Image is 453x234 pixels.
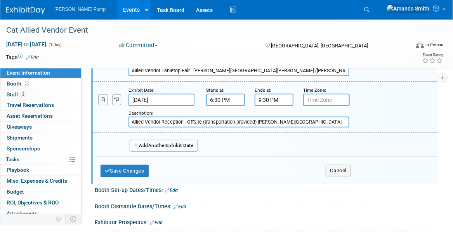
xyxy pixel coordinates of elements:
[303,87,326,93] small: Time Zone:
[0,143,81,154] a: Sponsorships
[7,178,67,184] span: Misc. Expenses & Credits
[0,122,81,132] a: Giveaways
[95,184,437,194] div: Booth Set-up Dates/Times:
[20,91,26,97] span: 3
[0,197,81,208] a: ROI, Objectives & ROO
[0,187,81,197] a: Budget
[0,79,81,89] a: Booth
[48,42,62,47] span: (1 day)
[0,68,81,78] a: Event Information
[326,165,351,176] button: Cancel
[130,140,198,152] button: AddAnotherExhibit Date
[128,87,154,93] small: Exhibit Date:
[7,189,24,195] span: Budget
[54,7,106,12] span: [PERSON_NAME] Pump
[95,201,437,211] div: Booth Dismantle Dates/Times:
[7,167,29,173] span: Playbook
[148,143,167,148] span: Another
[303,94,350,106] input: Time Zone
[23,80,31,86] span: Booth not reserved yet
[255,87,271,93] small: Ends at:
[101,165,149,177] button: Save Changes
[6,41,47,48] span: [DATE] [DATE]
[128,94,194,106] input: Date
[6,7,45,14] img: ExhibitDay
[7,134,33,141] span: Shipments
[6,53,39,61] td: Tags
[150,220,163,225] a: Edit
[0,154,81,165] a: Tasks
[7,102,54,108] span: Travel Reservations
[174,204,186,210] a: Edit
[0,100,81,110] a: Travel Reservations
[117,41,161,49] button: Committed
[23,41,30,47] span: to
[0,133,81,143] a: Shipments
[387,4,430,13] img: Amanda Smith
[7,91,26,98] span: Staff
[26,55,39,60] a: Edit
[6,156,19,162] span: Tasks
[0,208,81,219] a: Attachments
[0,176,81,186] a: Misc. Expenses & Credits
[0,89,81,100] a: Staff3
[95,217,437,227] div: Exhibitor Prospectus:
[375,40,443,52] div: Event Format
[206,87,224,93] small: Starts at:
[128,110,153,116] small: Description:
[425,42,443,48] div: In-Person
[165,188,178,193] a: Edit
[7,70,50,76] span: Event Information
[206,94,245,106] input: Start Time
[422,53,443,57] div: Event Rating
[7,113,53,119] span: Asset Reservations
[128,65,349,76] input: Description
[7,124,32,130] span: Giveaways
[7,210,38,217] span: Attachments
[66,214,82,224] td: Toggle Event Tabs
[0,165,81,175] a: Playbook
[416,42,424,48] img: Format-Inperson.png
[128,117,349,127] input: Description
[0,111,81,121] a: Asset Reservations
[3,23,401,37] div: Cat Allied Vendor Event
[271,43,368,49] span: [GEOGRAPHIC_DATA], [GEOGRAPHIC_DATA]
[7,199,59,206] span: ROI, Objectives & ROO
[52,214,66,224] td: Personalize Event Tab Strip
[7,145,40,152] span: Sponsorships
[7,80,31,87] span: Booth
[255,94,293,106] input: End Time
